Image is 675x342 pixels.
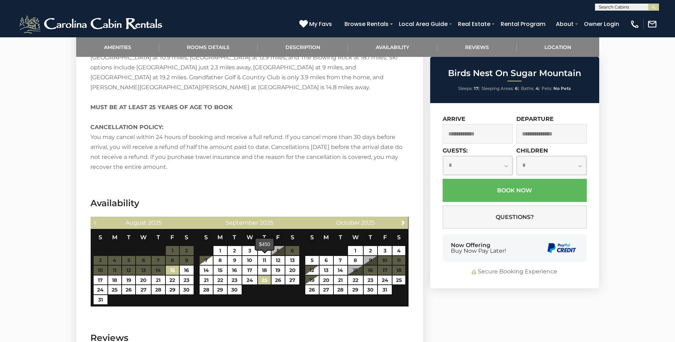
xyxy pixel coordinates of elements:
a: 14 [334,266,347,275]
a: My Favs [299,20,334,29]
a: 23 [180,276,194,285]
span: Wednesday [247,234,253,241]
a: 19 [305,276,318,285]
span: Tuesday [339,234,342,241]
label: Guests: [443,147,468,154]
a: 24 [242,276,257,285]
a: 1 [348,246,363,255]
a: 22 [348,276,363,285]
span: Monday [217,234,223,241]
a: 1 [213,246,227,255]
strong: MUST BE AT LEAST 25 YEARS OF AGE TO BOOK CANCELLATION POLICY: [90,104,233,130]
a: Description [258,37,348,57]
span: My Favs [309,20,332,28]
h3: Availability [90,197,409,209]
span: Saturday [291,234,294,241]
img: White-1-2.png [18,14,165,35]
a: About [552,18,577,30]
span: Saturday [185,234,188,241]
a: 18 [258,266,271,275]
a: 28 [334,285,347,294]
a: 15 [166,266,179,275]
a: 16 [180,266,194,275]
span: Sunday [99,234,102,241]
a: 28 [152,285,165,294]
a: 16 [228,266,242,275]
a: 5 [305,256,318,265]
a: Rooms Details [159,37,258,57]
a: 26 [122,285,135,294]
a: 27 [136,285,151,294]
div: Now Offering [451,242,506,254]
a: Browse Rentals [341,18,392,30]
a: 23 [364,276,378,285]
a: Availability [348,37,437,57]
span: Saturday [397,234,401,241]
span: Monday [323,234,329,241]
li: | [481,84,519,93]
span: October [336,219,360,226]
a: 19 [122,276,135,285]
a: 12 [305,266,318,275]
a: 2 [364,246,378,255]
span: Friday [383,234,387,241]
span: Tuesday [127,234,131,241]
a: Reviews [437,37,517,57]
span: Baths: [521,86,534,91]
a: 21 [334,276,347,285]
span: Friday [170,234,174,241]
span: Buy Now Pay Later! [451,248,506,254]
a: 3 [378,246,392,255]
a: 20 [320,276,333,285]
span: Thursday [369,234,372,241]
button: Questions? [443,205,587,229]
a: 29 [348,285,363,294]
a: 12 [271,256,285,265]
a: 2 [228,246,242,255]
li: | [521,84,540,93]
a: 18 [108,276,121,285]
a: 11 [258,256,271,265]
span: Sleeping Areas: [481,86,514,91]
span: Sunday [204,234,208,241]
span: September [226,219,258,226]
strong: 17 [474,86,478,91]
a: 10 [242,256,257,265]
a: Local Area Guide [395,18,451,30]
div: $450 [255,239,274,250]
a: 31 [94,295,107,304]
span: Thursday [157,234,160,241]
a: 7 [334,256,347,265]
a: 22 [213,276,227,285]
span: 2025 [148,219,162,226]
a: 6 [320,256,333,265]
span: Sunday [310,234,314,241]
a: 17 [94,276,107,285]
a: 21 [152,276,165,285]
a: 22 [166,276,179,285]
a: Next [399,218,407,227]
button: Book Now [443,179,587,202]
a: 30 [364,285,378,294]
a: 19 [271,266,285,275]
a: 25 [258,276,271,285]
span: Next [400,220,406,225]
a: 14 [200,266,213,275]
a: 29 [166,285,179,294]
a: 23 [228,276,242,285]
a: 24 [94,285,107,294]
a: 7 [200,256,213,265]
a: 31 [378,285,392,294]
a: 25 [108,285,121,294]
strong: No Pets [553,86,571,91]
a: Rental Program [497,18,549,30]
span: Friday [276,234,280,241]
label: Departure [516,116,554,122]
a: 29 [213,285,227,294]
span: Thursday [263,234,266,241]
div: Secure Booking Experience [443,268,587,276]
label: Children [516,147,548,154]
span: Monday [112,234,117,241]
a: 13 [320,266,333,275]
label: Arrive [443,116,465,122]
